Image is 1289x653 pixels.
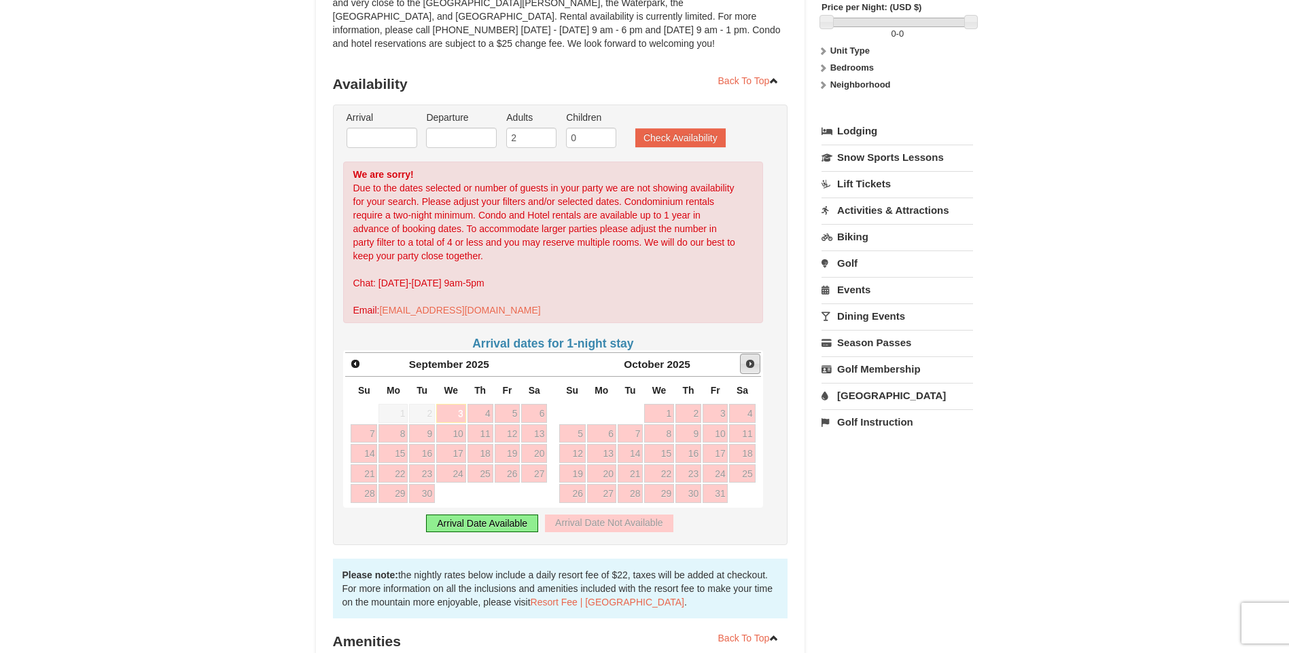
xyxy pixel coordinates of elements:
[566,385,578,396] span: Sunday
[709,71,788,91] a: Back To Top
[409,464,435,483] a: 23
[409,444,435,463] a: 16
[729,404,755,423] a: 4
[675,444,701,463] a: 16
[409,424,435,443] a: 9
[822,250,973,276] a: Golf
[467,404,493,423] a: 4
[495,444,520,463] a: 19
[436,424,466,443] a: 10
[635,128,726,147] button: Check Availability
[740,354,760,374] a: Next
[595,385,608,396] span: Monday
[830,62,874,73] strong: Bedrooms
[436,464,466,483] a: 24
[351,484,377,503] a: 28
[822,119,973,143] a: Lodging
[353,169,414,180] strong: We are sorry!
[709,628,788,648] a: Back To Top
[521,404,547,423] a: 6
[618,444,643,463] a: 14
[729,424,755,443] a: 11
[675,484,701,503] a: 30
[737,385,748,396] span: Saturday
[822,303,973,329] a: Dining Events
[675,464,701,483] a: 23
[378,464,408,483] a: 22
[467,464,493,483] a: 25
[409,484,435,503] a: 30
[506,111,557,124] label: Adults
[587,424,616,443] a: 6
[729,464,755,483] a: 25
[891,29,896,39] span: 0
[351,444,377,463] a: 14
[529,385,540,396] span: Saturday
[822,224,973,249] a: Biking
[559,484,586,503] a: 26
[333,71,788,98] h3: Availability
[587,464,616,483] a: 20
[822,409,973,434] a: Golf Instruction
[703,404,728,423] a: 3
[624,385,635,396] span: Tuesday
[822,198,973,223] a: Activities & Attractions
[444,385,458,396] span: Wednesday
[729,444,755,463] a: 18
[682,385,694,396] span: Thursday
[467,424,493,443] a: 11
[342,570,398,580] strong: Please note:
[703,424,728,443] a: 10
[624,358,664,370] span: October
[618,484,643,503] a: 28
[426,515,538,532] div: Arrival Date Available
[667,358,690,370] span: 2025
[358,385,370,396] span: Sunday
[343,162,764,323] div: Due to the dates selected or number of guests in your party we are not showing availability for y...
[521,424,547,443] a: 13
[899,29,904,39] span: 0
[343,337,764,350] h4: Arrival dates for 1-night stay
[830,45,870,56] strong: Unit Type
[474,385,486,396] span: Thursday
[745,358,756,369] span: Next
[703,484,728,503] a: 31
[350,358,361,369] span: Prev
[436,444,466,463] a: 17
[703,464,728,483] a: 24
[531,597,684,608] a: Resort Fee | [GEOGRAPHIC_DATA]
[495,424,520,443] a: 12
[387,385,400,396] span: Monday
[495,464,520,483] a: 26
[822,171,973,196] a: Lift Tickets
[559,464,586,483] a: 19
[822,2,921,12] strong: Price per Night: (USD $)
[409,358,463,370] span: September
[644,464,674,483] a: 22
[644,404,674,423] a: 1
[426,111,497,124] label: Departure
[417,385,427,396] span: Tuesday
[409,404,435,423] span: 2
[521,464,547,483] a: 27
[559,424,586,443] a: 5
[521,444,547,463] a: 20
[436,404,466,423] a: 3
[378,404,408,423] span: 1
[675,404,701,423] a: 2
[351,464,377,483] a: 21
[379,305,540,316] a: [EMAIL_ADDRESS][DOMAIN_NAME]
[351,424,377,443] a: 7
[822,383,973,408] a: [GEOGRAPHIC_DATA]
[566,111,616,124] label: Children
[618,424,643,443] a: 7
[822,27,973,41] label: -
[378,424,408,443] a: 8
[644,444,674,463] a: 15
[466,358,489,370] span: 2025
[378,484,408,503] a: 29
[559,444,586,463] a: 12
[347,354,366,373] a: Prev
[822,330,973,355] a: Season Passes
[703,444,728,463] a: 17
